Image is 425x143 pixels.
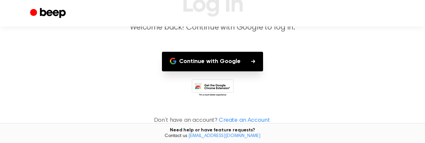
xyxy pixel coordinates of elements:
a: Create an Account [219,116,270,125]
a: Beep [30,7,67,20]
a: [EMAIL_ADDRESS][DOMAIN_NAME] [188,134,260,138]
p: Welcome back! Continue with Google to log in. [86,22,339,33]
p: Don’t have an account? [8,116,417,125]
button: Continue with Google [162,52,263,71]
span: Contact us [4,133,421,139]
